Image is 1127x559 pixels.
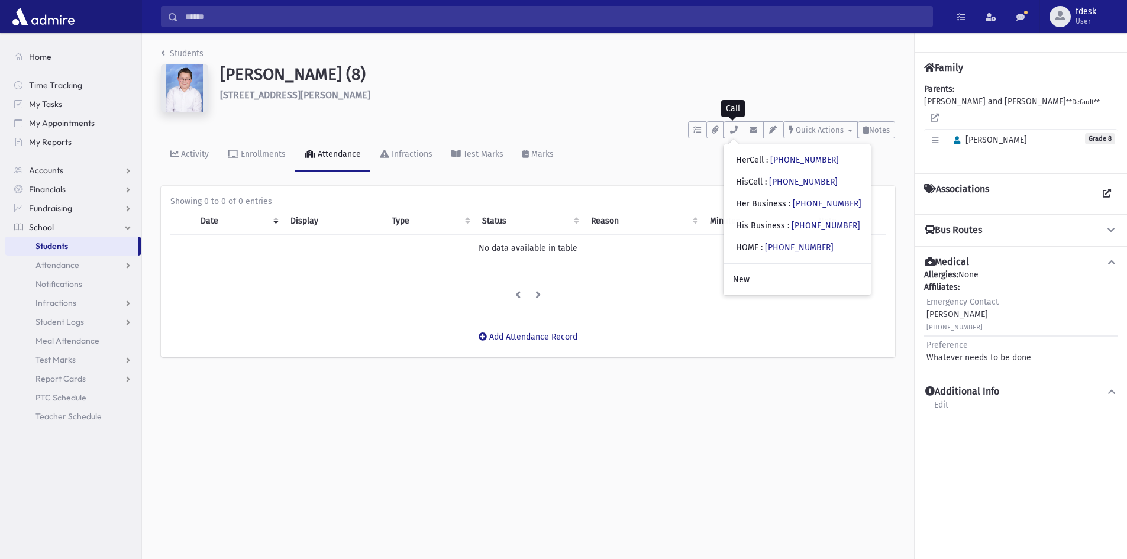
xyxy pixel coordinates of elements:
span: My Tasks [29,99,62,109]
a: My Appointments [5,114,141,133]
a: Enrollments [218,138,295,172]
th: Type: activate to sort column ascending [385,208,476,235]
a: Teacher Schedule [5,407,141,426]
a: Infractions [370,138,442,172]
a: Accounts [5,161,141,180]
h6: [STREET_ADDRESS][PERSON_NAME] [220,89,895,101]
a: [PHONE_NUMBER] [792,221,860,231]
span: Preference [926,340,968,350]
span: Financials [29,184,66,195]
a: View all Associations [1096,183,1118,205]
b: Allergies: [924,270,958,280]
button: Add Attendance Record [471,327,585,348]
a: Fundraising [5,199,141,218]
small: [PHONE_NUMBER] [926,324,983,331]
span: Notifications [35,279,82,289]
span: : [766,155,768,165]
a: Student Logs [5,312,141,331]
span: My Appointments [29,118,95,128]
span: [PERSON_NAME] [948,135,1027,145]
span: Notes [869,125,890,134]
span: Teacher Schedule [35,411,102,422]
th: Reason: activate to sort column ascending [584,208,703,235]
button: Notes [858,121,895,138]
div: Test Marks [461,149,503,159]
span: Test Marks [35,354,76,365]
th: Status: activate to sort column ascending [475,208,583,235]
a: Infractions [5,293,141,312]
div: [PERSON_NAME] and [PERSON_NAME] [924,83,1118,164]
div: Enrollments [238,149,286,159]
span: Students [35,241,68,251]
img: 9KPeP8= [161,64,208,112]
span: Home [29,51,51,62]
a: Students [161,49,204,59]
div: HisCell [736,176,838,188]
span: : [787,221,789,231]
h4: Additional Info [925,386,999,398]
div: Showing 0 to 0 of 0 entries [170,195,886,208]
h1: [PERSON_NAME] (8) [220,64,895,85]
a: Attendance [5,256,141,274]
a: New [724,269,871,290]
div: His Business [736,219,860,232]
th: Display [283,208,385,235]
span: Infractions [35,298,76,308]
span: Time Tracking [29,80,82,91]
a: Notifications [5,274,141,293]
div: Activity [179,149,209,159]
span: : [765,177,767,187]
span: : [761,243,763,253]
span: Student Logs [35,316,84,327]
a: My Tasks [5,95,141,114]
b: Affiliates: [924,282,960,292]
a: School [5,218,141,237]
a: Home [5,47,141,66]
a: Marks [513,138,563,172]
input: Search [178,6,932,27]
a: Report Cards [5,369,141,388]
th: Date: activate to sort column ascending [193,208,283,235]
button: Bus Routes [924,224,1118,237]
div: [PERSON_NAME] [926,296,999,333]
div: Call [721,100,745,117]
a: Students [5,237,138,256]
h4: Family [924,62,963,73]
div: Marks [529,149,554,159]
span: PTC Schedule [35,392,86,403]
span: Meal Attendance [35,335,99,346]
span: Emergency Contact [926,297,999,307]
th: Minutes [703,208,811,235]
h4: Medical [925,256,969,269]
a: Financials [5,180,141,199]
span: My Reports [29,137,72,147]
span: Fundraising [29,203,72,214]
span: : [789,199,790,209]
a: Edit [934,398,949,419]
span: Accounts [29,165,63,176]
div: Attendance [315,149,361,159]
a: [PHONE_NUMBER] [769,177,838,187]
span: User [1076,17,1096,26]
button: Additional Info [924,386,1118,398]
div: None [924,269,1118,366]
button: Quick Actions [783,121,858,138]
h4: Bus Routes [925,224,982,237]
a: Time Tracking [5,76,141,95]
nav: breadcrumb [161,47,204,64]
img: AdmirePro [9,5,77,28]
a: [PHONE_NUMBER] [793,199,861,209]
a: Activity [161,138,218,172]
span: Grade 8 [1085,133,1115,144]
span: fdesk [1076,7,1096,17]
td: No data available in table [170,235,886,262]
a: [PHONE_NUMBER] [770,155,839,165]
a: My Reports [5,133,141,151]
a: Test Marks [442,138,513,172]
div: HerCell [736,154,839,166]
div: Her Business [736,198,861,210]
div: HOME [736,241,834,254]
a: Attendance [295,138,370,172]
span: School [29,222,54,232]
b: Parents: [924,84,954,94]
